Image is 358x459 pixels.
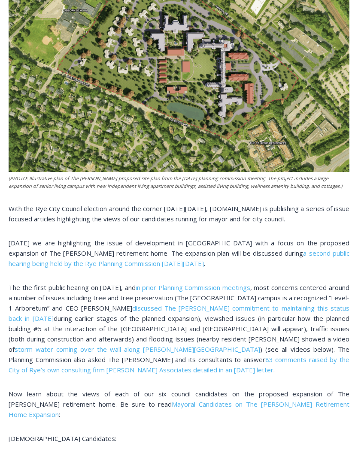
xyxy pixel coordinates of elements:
[9,390,349,419] span: Now learn about the views of each of our six council candidates on the proposed expansion of The ...
[9,400,349,419] a: Mayoral Candidates on The [PERSON_NAME] Retirement Home Expansion
[15,345,260,353] a: storm water coming over the wall along [PERSON_NAME][GEOGRAPHIC_DATA]
[9,239,349,257] span: [DATE] we are highlighting the issue of development in [GEOGRAPHIC_DATA] with a focus on the prop...
[9,283,136,292] span: The the first public hearing on [DATE], and
[9,304,349,323] a: discussed The [PERSON_NAME] commitment to maintaining this status back in [DATE]
[9,434,116,443] span: [DEMOGRAPHIC_DATA] Candidates:
[9,175,349,190] figcaption: (PHOTO: Illustrative plan of The [PERSON_NAME] proposed site plan from the [DATE] planning commis...
[9,204,349,223] span: With the Rye City Council election around the corner [DATE][DATE], [DOMAIN_NAME] is publishing a ...
[136,283,250,292] a: in prior Planning Commission meetings
[59,410,60,419] span: :
[9,314,349,364] span: during earlier stages of the planned expansion), viewshed issues (in particular how the planned b...
[9,283,349,312] span: , most concerns centered around a number of issues including tree and tree preservation (The [GEO...
[273,365,275,374] span: .
[204,259,205,268] span: .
